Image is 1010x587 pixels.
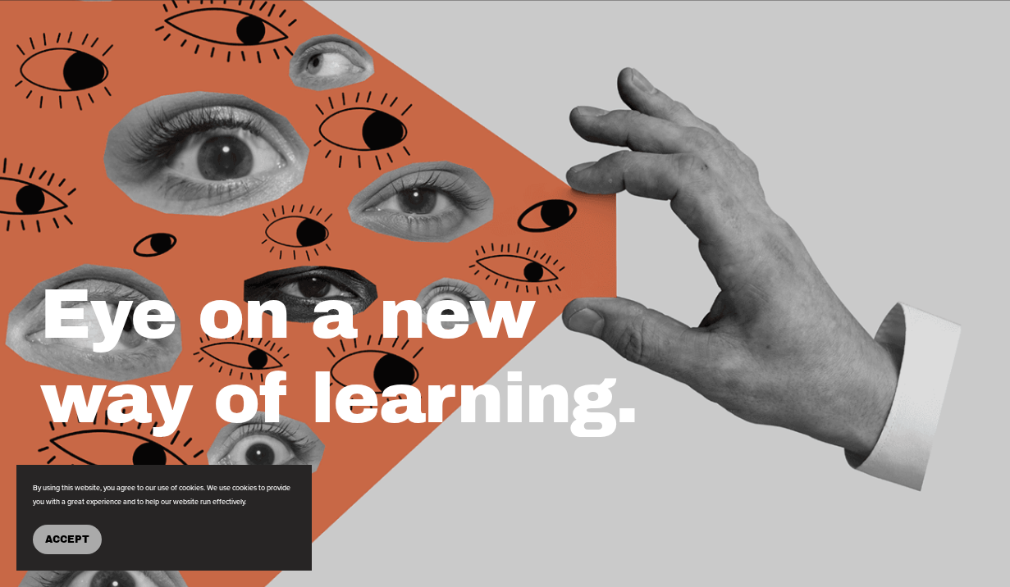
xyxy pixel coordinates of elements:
h1: 🌞 Eastwood Summer Camp 2025 – [GEOGRAPHIC_DATA]’s Most Enriching Summer Experience [321,212,690,359]
p: By using this website, you agree to our use of cookies. We use cookies to provide you with a grea... [33,481,295,508]
section: Cookie banner [16,465,312,571]
span: Accept [45,534,89,545]
strong: Now Accepting Registrations // Ages [DEMOGRAPHIC_DATA] 📍 [GEOGRAPHIC_DATA] – [GEOGRAPHIC_DATA] 🗓 ... [321,378,644,510]
button: Accept [33,525,102,554]
em: Limited seats available – register [DATE]! [337,496,603,510]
